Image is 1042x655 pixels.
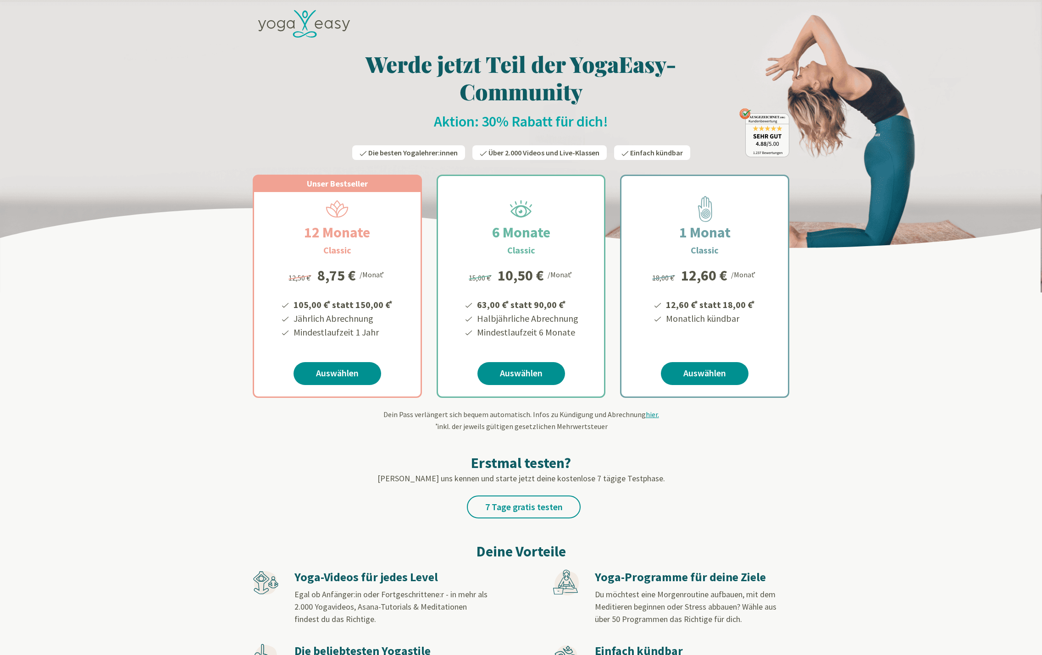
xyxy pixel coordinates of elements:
span: 18,00 € [652,273,676,282]
div: /Monat [360,268,386,280]
a: 7 Tage gratis testen [467,495,581,518]
div: 12,60 € [681,268,727,283]
h3: Yoga-Programme für deine Ziele [595,570,788,585]
h3: Classic [323,243,351,257]
span: Über 2.000 Videos und Live-Klassen [488,148,599,157]
div: Dein Pass verlängert sich bequem automatisch. Infos zu Kündigung und Abrechnung [253,409,789,432]
span: Die besten Yogalehrer:innen [368,148,458,157]
span: Einfach kündbar [630,148,683,157]
img: ausgezeichnet_badge.png [739,108,789,157]
h1: Werde jetzt Teil der YogaEasy-Community [253,50,789,105]
h2: 6 Monate [470,221,572,243]
div: /Monat [548,268,574,280]
h2: Deine Vorteile [253,540,789,562]
h2: 1 Monat [657,221,753,243]
div: 10,50 € [498,268,544,283]
h2: 12 Monate [282,221,392,243]
li: Monatlich kündbar [665,312,756,325]
span: inkl. der jeweils gültigen gesetzlichen Mehrwertsteuer [434,422,608,431]
div: /Monat [731,268,757,280]
h3: Yoga-Videos für jedes Level [294,570,488,585]
span: Unser Bestseller [307,178,368,189]
li: Halbjährliche Abrechnung [476,312,578,325]
a: Auswählen [477,362,565,385]
span: hier. [646,410,659,419]
li: Jährlich Abrechnung [292,312,394,325]
li: Mindestlaufzeit 6 Monate [476,325,578,339]
h2: Erstmal testen? [253,454,789,472]
li: 12,60 € statt 18,00 € [665,296,756,312]
div: 8,75 € [317,268,356,283]
h2: Aktion: 30% Rabatt für dich! [253,112,789,131]
span: Du möchtest eine Morgenroutine aufbauen, mit dem Meditieren beginnen oder Stress abbauen? Wähle a... [595,589,776,624]
span: 15,00 € [469,273,493,282]
h3: Classic [691,243,719,257]
li: Mindestlaufzeit 1 Jahr [292,325,394,339]
li: 105,00 € statt 150,00 € [292,296,394,312]
a: Auswählen [294,362,381,385]
span: Egal ob Anfänger:in oder Fortgeschrittene:r - in mehr als 2.000 Yogavideos, Asana-Tutorials & Med... [294,589,488,624]
a: Auswählen [661,362,748,385]
li: 63,00 € statt 90,00 € [476,296,578,312]
span: 12,50 € [288,273,313,282]
p: [PERSON_NAME] uns kennen und starte jetzt deine kostenlose 7 tägige Testphase. [253,472,789,484]
h3: Classic [507,243,535,257]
